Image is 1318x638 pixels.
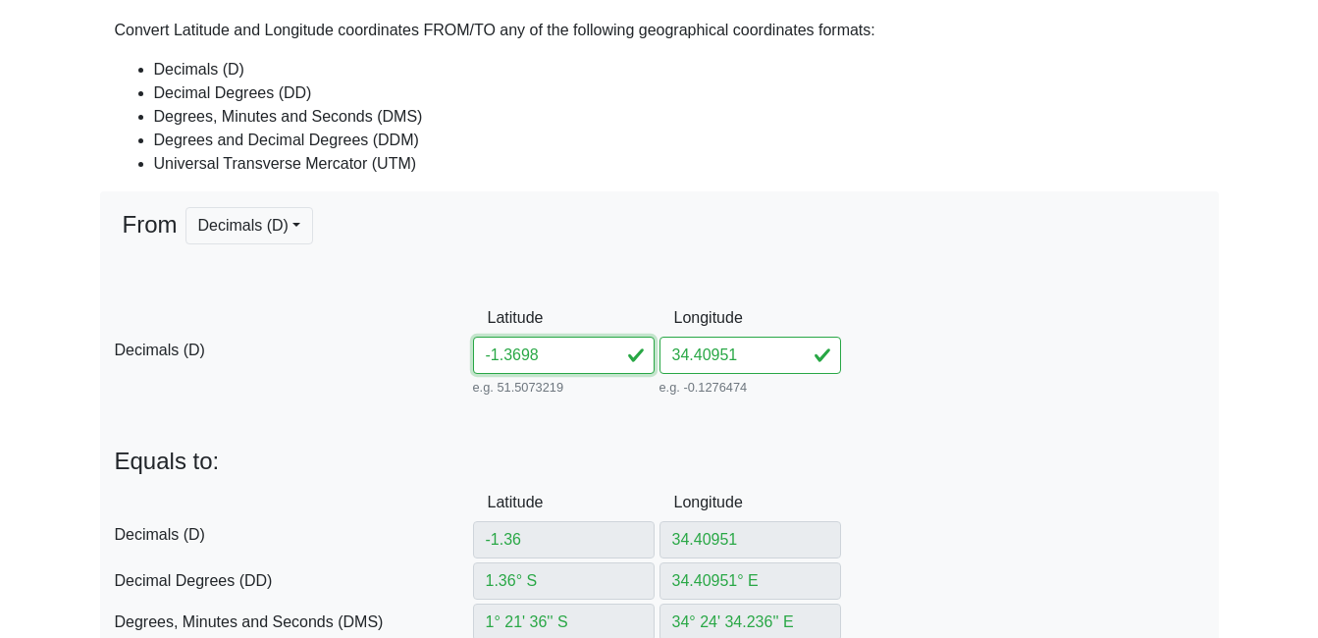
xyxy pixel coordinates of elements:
[115,339,473,362] span: Decimals (D)
[473,484,534,521] label: Latitude
[659,378,841,397] small: e.g. -0.1276474
[154,81,1204,105] li: Decimal Degrees (DD)
[473,378,655,397] small: e.g. 51.5073219
[473,299,534,337] label: Latitude
[115,19,1204,42] p: Convert Latitude and Longitude coordinates FROM/TO any of the following geographical coordinates ...
[659,299,720,337] label: Longitude
[115,569,473,593] span: Decimal Degrees (DD)
[154,129,1204,152] li: Degrees and Decimal Degrees (DDM)
[154,105,1204,129] li: Degrees, Minutes and Seconds (DMS)
[115,523,473,547] span: Decimals (D)
[185,207,314,244] button: Decimals (D)
[154,58,1204,81] li: Decimals (D)
[115,448,1204,476] p: Equals to:
[659,484,720,521] label: Longitude
[123,207,178,292] span: From
[115,611,473,634] span: Degrees, Minutes and Seconds (DMS)
[154,152,1204,176] li: Universal Transverse Mercator (UTM)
